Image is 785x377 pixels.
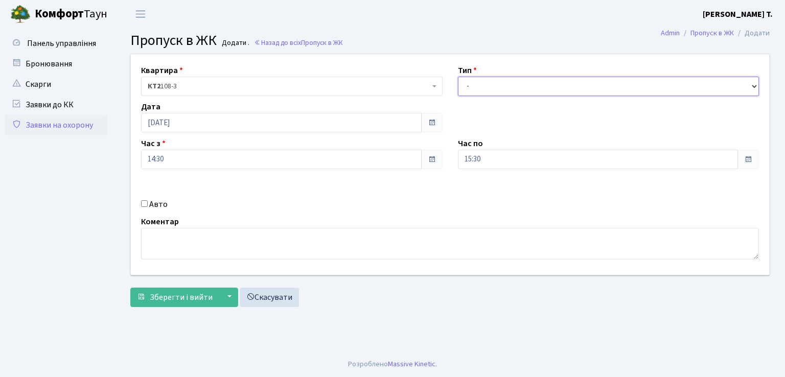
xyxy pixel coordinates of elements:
label: Тип [458,64,477,77]
span: Панель управління [27,38,96,49]
span: Таун [35,6,107,23]
a: Назад до всіхПропуск в ЖК [254,38,343,48]
span: Пропуск в ЖК [130,30,217,51]
label: Час по [458,137,483,150]
a: Бронювання [5,54,107,74]
li: Додати [734,28,770,39]
nav: breadcrumb [645,22,785,44]
a: [PERSON_NAME] Т. [703,8,773,20]
label: Дата [141,101,160,113]
b: КТ2 [148,81,160,91]
b: [PERSON_NAME] Т. [703,9,773,20]
img: logo.png [10,4,31,25]
label: Авто [149,198,168,210]
a: Скасувати [240,288,299,307]
button: Переключити навігацію [128,6,153,22]
b: Комфорт [35,6,84,22]
a: Скарги [5,74,107,95]
small: Додати . [220,39,249,48]
a: Панель управління [5,33,107,54]
span: <b>КТ2</b>&nbsp;&nbsp;&nbsp;108-3 [148,81,430,91]
a: Пропуск в ЖК [690,28,734,38]
a: Admin [661,28,680,38]
button: Зберегти і вийти [130,288,219,307]
label: Коментар [141,216,179,228]
a: Заявки до КК [5,95,107,115]
label: Квартира [141,64,183,77]
div: Розроблено . [348,359,437,370]
a: Заявки на охорону [5,115,107,135]
span: <b>КТ2</b>&nbsp;&nbsp;&nbsp;108-3 [141,77,443,96]
span: Зберегти і вийти [150,292,213,303]
label: Час з [141,137,166,150]
a: Massive Kinetic [388,359,435,369]
span: Пропуск в ЖК [301,38,343,48]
